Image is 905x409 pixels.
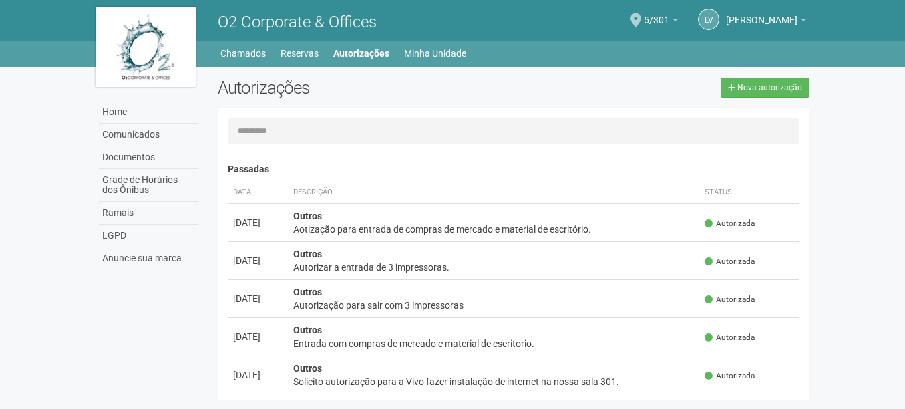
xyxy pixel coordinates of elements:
a: Grade de Horários dos Ônibus [99,169,198,202]
div: Autorizar a entrada de 3 impressoras. [293,261,695,274]
a: 5/301 [644,17,678,27]
span: Autorizada [705,332,755,344]
div: Entrada com compras de mercado e material de escritorio. [293,337,695,350]
th: Data [228,182,288,204]
div: Aotização para entrada de compras de mercado e material de escritório. [293,223,695,236]
img: logo.jpg [96,7,196,87]
a: [PERSON_NAME] [726,17,806,27]
a: Ramais [99,202,198,225]
strong: Outros [293,363,322,374]
div: [DATE] [233,254,283,267]
strong: Outros [293,325,322,335]
a: Chamados [220,44,266,63]
h2: Autorizações [218,78,504,98]
h4: Passadas [228,164,800,174]
a: Comunicados [99,124,198,146]
div: Solicito autorização para a Vivo fazer instalação de internet na nossa sala 301. [293,375,695,388]
a: Autorizações [333,44,389,63]
a: Reservas [281,44,319,63]
span: Autorizada [705,256,755,267]
strong: Outros [293,211,322,221]
a: LV [698,9,719,30]
th: Status [699,182,799,204]
span: Luis Vasconcelos Porto Fernandes [726,2,797,25]
span: O2 Corporate & Offices [218,13,377,31]
a: Home [99,101,198,124]
span: Autorizada [705,218,755,229]
a: LGPD [99,225,198,247]
strong: Outros [293,249,322,259]
span: Autorizada [705,294,755,305]
div: [DATE] [233,216,283,229]
th: Descrição [288,182,700,204]
div: [DATE] [233,330,283,344]
a: Documentos [99,146,198,169]
span: 5/301 [644,2,669,25]
div: [DATE] [233,292,283,305]
strong: Outros [293,287,322,297]
div: [DATE] [233,368,283,382]
span: Autorizada [705,370,755,382]
div: Autorização para sair com 3 impressoras [293,299,695,312]
a: Minha Unidade [404,44,466,63]
a: Anuncie sua marca [99,247,198,269]
a: Nova autorização [721,78,809,98]
span: Nova autorização [737,83,802,92]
